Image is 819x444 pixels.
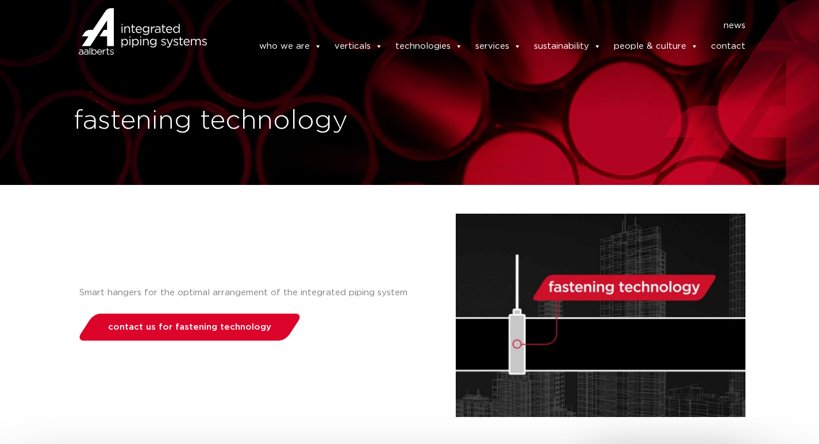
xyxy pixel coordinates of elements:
a: contact us for fastening technology [76,314,303,341]
a: news [724,17,745,35]
a: technologies [395,35,463,58]
a: sustainability [534,35,601,58]
nav: Menu [224,17,746,35]
a: verticals [334,35,383,58]
a: people & culture [614,35,698,58]
a: who we are [259,35,322,58]
span: contact us for fastening technology [108,323,271,331]
a: contact [711,35,745,58]
a: services [475,35,521,58]
h1: fastening technology [74,103,404,140]
div: Smart hangers for the optimal arrangement of the integrated piping system [79,284,450,302]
